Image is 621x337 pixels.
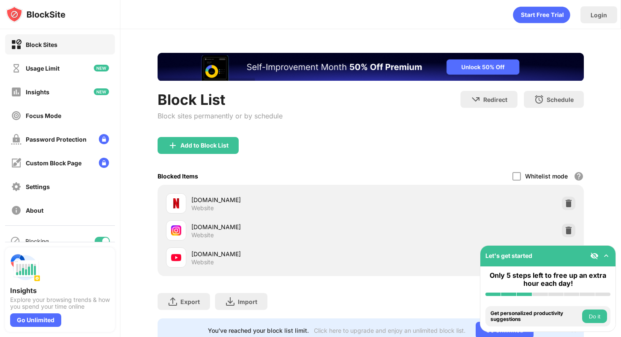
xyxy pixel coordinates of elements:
[26,41,57,48] div: Block Sites
[525,173,568,180] div: Whitelist mode
[238,298,257,305] div: Import
[6,6,65,23] img: logo-blocksite.svg
[483,96,507,103] div: Redirect
[314,327,466,334] div: Click here to upgrade and enjoy an unlimited block list.
[171,252,181,263] img: favicons
[158,53,584,81] iframe: Banner
[94,88,109,95] img: new-icon.svg
[26,88,49,96] div: Insights
[26,136,87,143] div: Password Protection
[582,310,607,323] button: Do it
[11,39,22,50] img: block-on.svg
[490,310,580,323] div: Get personalized productivity suggestions
[26,159,82,167] div: Custom Block Page
[191,231,214,239] div: Website
[26,65,60,72] div: Usage Limit
[208,327,309,334] div: You’ve reached your block list limit.
[25,238,49,245] div: Blocking
[180,298,200,305] div: Export
[513,6,570,23] div: animation
[485,271,610,288] div: Only 5 steps left to free up an extra hour each day!
[158,91,283,108] div: Block List
[158,173,198,180] div: Blocked Items
[99,134,109,144] img: lock-menu.svg
[11,87,22,97] img: insights-off.svg
[191,222,370,231] div: [DOMAIN_NAME]
[10,236,20,246] img: blocking-icon.svg
[485,252,532,259] div: Let's get started
[26,112,61,119] div: Focus Mode
[11,158,22,168] img: customize-block-page-off.svg
[191,258,214,266] div: Website
[99,158,109,168] img: lock-menu.svg
[590,252,599,260] img: eye-not-visible.svg
[591,11,607,19] div: Login
[26,207,44,214] div: About
[10,313,61,327] div: Go Unlimited
[11,110,22,121] img: focus-off.svg
[171,198,181,208] img: favicons
[10,296,110,310] div: Explore your browsing trends & how you spend your time online
[158,112,283,120] div: Block sites permanently or by schedule
[171,225,181,236] img: favicons
[547,96,574,103] div: Schedule
[11,134,22,145] img: password-protection-off.svg
[11,205,22,216] img: about-off.svg
[191,204,214,212] div: Website
[94,65,109,71] img: new-icon.svg
[11,63,22,74] img: time-usage-off.svg
[11,181,22,192] img: settings-off.svg
[602,252,610,260] img: omni-setup-toggle.svg
[191,195,370,204] div: [DOMAIN_NAME]
[10,286,110,295] div: Insights
[191,249,370,258] div: [DOMAIN_NAME]
[180,142,229,149] div: Add to Block List
[26,183,50,190] div: Settings
[10,252,41,283] img: push-insights.svg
